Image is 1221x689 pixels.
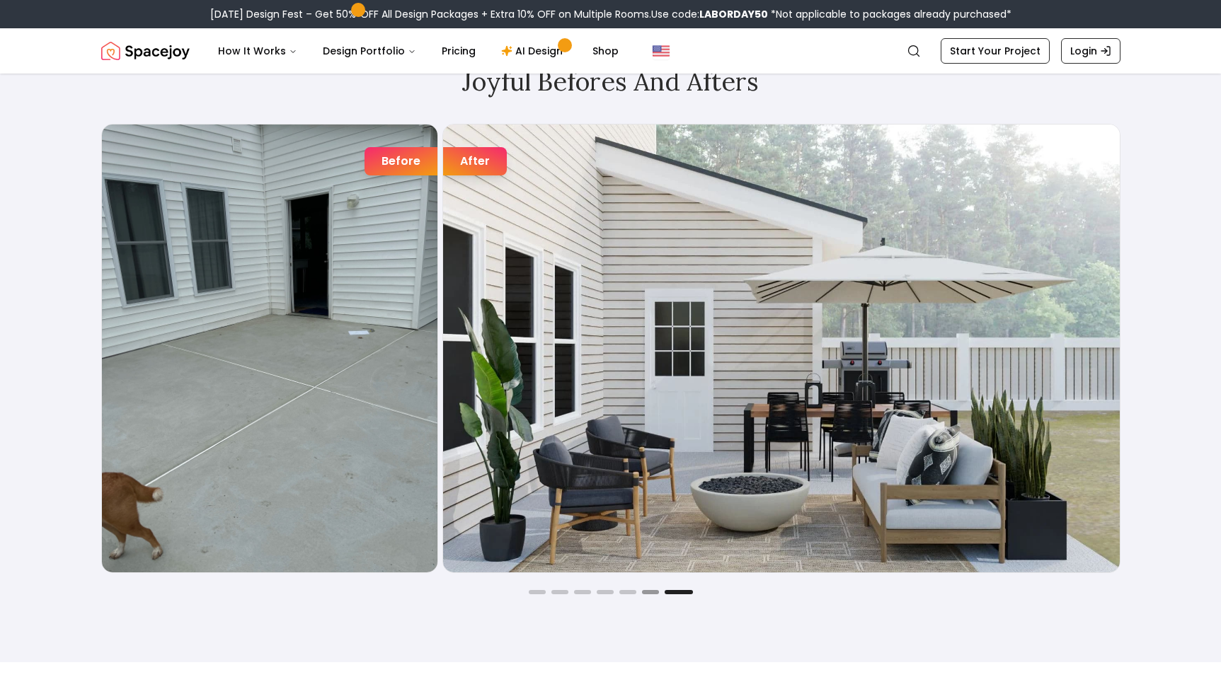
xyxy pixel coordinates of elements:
[101,124,1120,573] div: Carousel
[311,37,428,65] button: Design Portfolio
[597,590,614,594] button: Go to slide 4
[101,28,1120,74] nav: Global
[101,124,1120,573] div: 7 / 7
[941,38,1050,64] a: Start Your Project
[101,67,1120,95] h2: Joyful Befores and Afters
[443,147,507,175] div: After
[210,7,1011,21] div: [DATE] Design Fest – Get 50% OFF All Design Packages + Extra 10% OFF on Multiple Rooms.
[365,147,437,175] div: Before
[653,42,670,59] img: United States
[651,7,768,21] span: Use code:
[101,37,190,65] a: Spacejoy
[102,125,437,572] img: Outdoor Space design before designing with Spacejoy
[101,37,190,65] img: Spacejoy Logo
[430,37,487,65] a: Pricing
[1061,38,1120,64] a: Login
[574,590,591,594] button: Go to slide 3
[207,37,630,65] nav: Main
[768,7,1011,21] span: *Not applicable to packages already purchased*
[551,590,568,594] button: Go to slide 2
[665,590,693,594] button: Go to slide 7
[699,7,768,21] b: LABORDAY50
[207,37,309,65] button: How It Works
[529,590,546,594] button: Go to slide 1
[581,37,630,65] a: Shop
[443,125,1120,572] img: Outdoor Space design after designing with Spacejoy
[642,590,659,594] button: Go to slide 6
[619,590,636,594] button: Go to slide 5
[490,37,578,65] a: AI Design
